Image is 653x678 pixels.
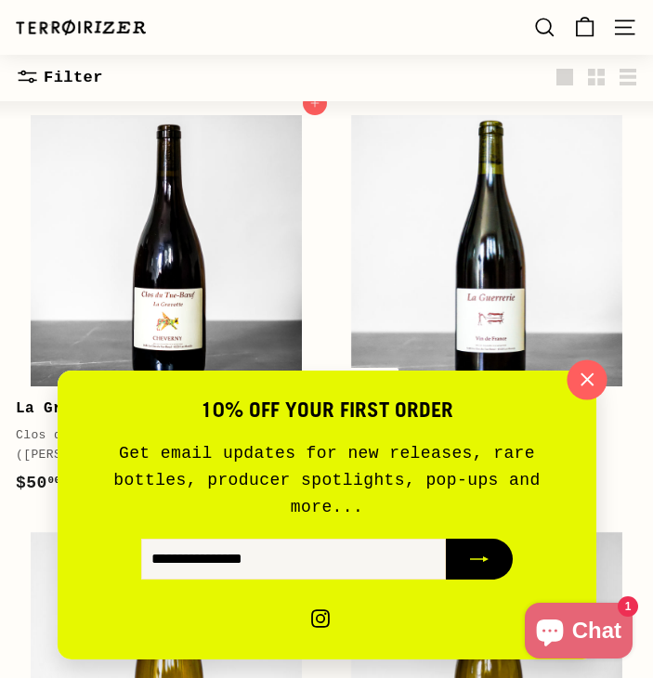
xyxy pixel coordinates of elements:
[85,398,568,422] div: 10% off your first order
[519,603,638,663] inbox-online-store-chat: Shopify online store chat
[16,100,318,507] a: La Gravotte2022Clos du Tue-[PERSON_NAME] ([PERSON_NAME], & [PERSON_NAME])
[446,540,513,580] button: Subscribe
[337,368,398,386] div: Sold out
[336,100,638,507] a: Sold out La Guerrerie2022Clos du Tue-[PERSON_NAME] ([PERSON_NAME], & [PERSON_NAME])
[85,440,568,520] p: Get email updates for new releases, rare bottles, producer spotlights, pop-ups and more...
[16,54,103,101] button: Filter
